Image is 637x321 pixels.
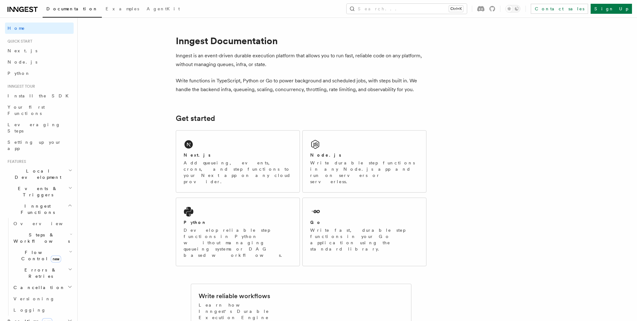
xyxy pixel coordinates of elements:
button: Flow Controlnew [11,247,74,264]
a: Setting up your app [5,137,74,154]
a: Leveraging Steps [5,119,74,137]
span: new [51,256,61,262]
h2: Go [310,219,321,225]
a: Node.jsWrite durable step functions in any Node.js app and run on servers or serverless. [302,130,426,193]
a: Your first Functions [5,101,74,119]
p: Write durable step functions in any Node.js app and run on servers or serverless. [310,160,419,185]
span: Next.js [8,48,37,53]
button: Steps & Workflows [11,229,74,247]
span: Features [5,159,26,164]
button: Events & Triggers [5,183,74,200]
span: Inngest tour [5,84,35,89]
button: Local Development [5,165,74,183]
h2: Node.js [310,152,341,158]
h2: Python [184,219,207,225]
span: Flow Control [11,249,69,262]
span: Python [8,71,30,76]
button: Cancellation [11,282,74,293]
span: Inngest Functions [5,203,68,215]
span: Events & Triggers [5,185,68,198]
a: Examples [102,2,143,17]
button: Toggle dark mode [505,5,520,13]
a: Install the SDK [5,90,74,101]
a: Logging [11,304,74,316]
p: Inngest is an event-driven durable execution platform that allows you to run fast, reliable code ... [176,51,426,69]
a: AgentKit [143,2,184,17]
a: Home [5,23,74,34]
button: Errors & Retries [11,264,74,282]
a: Contact sales [531,4,588,14]
span: Leveraging Steps [8,122,60,133]
span: Your first Functions [8,105,45,116]
span: Setting up your app [8,140,61,151]
span: Node.js [8,60,37,65]
div: Inngest Functions [5,218,74,316]
a: GoWrite fast, durable step functions in your Go application using the standard library. [302,198,426,266]
span: Errors & Retries [11,267,68,279]
span: Home [8,25,25,31]
p: Add queueing, events, crons, and step functions to your Next app on any cloud provider. [184,160,292,185]
span: Overview [13,221,78,226]
button: Search...Ctrl+K [347,4,467,14]
a: Sign Up [591,4,632,14]
kbd: Ctrl+K [449,6,463,12]
span: Logging [13,308,46,313]
h2: Next.js [184,152,211,158]
h2: Write reliable workflows [199,292,270,300]
h1: Inngest Documentation [176,35,426,46]
span: Versioning [13,296,55,301]
button: Inngest Functions [5,200,74,218]
a: Overview [11,218,74,229]
a: Documentation [43,2,102,18]
p: Write functions in TypeScript, Python or Go to power background and scheduled jobs, with steps bu... [176,76,426,94]
a: Get started [176,114,215,123]
span: Install the SDK [8,93,72,98]
a: Next.js [5,45,74,56]
p: Write fast, durable step functions in your Go application using the standard library. [310,227,419,252]
a: PythonDevelop reliable step functions in Python without managing queueing systems or DAG based wo... [176,198,300,266]
span: Steps & Workflows [11,232,70,244]
a: Python [5,68,74,79]
span: Cancellation [11,284,65,291]
a: Next.jsAdd queueing, events, crons, and step functions to your Next app on any cloud provider. [176,130,300,193]
span: Local Development [5,168,68,180]
span: Quick start [5,39,32,44]
a: Node.js [5,56,74,68]
a: Versioning [11,293,74,304]
p: Develop reliable step functions in Python without managing queueing systems or DAG based workflows. [184,227,292,258]
span: Examples [106,6,139,11]
span: Documentation [46,6,98,11]
span: AgentKit [147,6,180,11]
